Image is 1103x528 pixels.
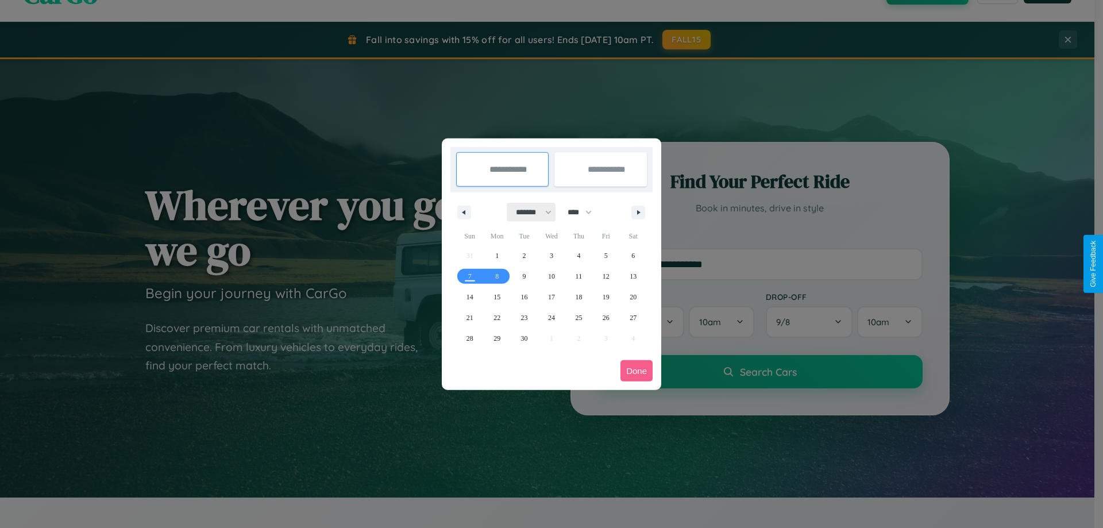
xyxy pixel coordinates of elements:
[483,328,510,349] button: 29
[521,307,528,328] span: 23
[620,360,653,381] button: Done
[493,328,500,349] span: 29
[603,307,610,328] span: 26
[511,307,538,328] button: 23
[592,287,619,307] button: 19
[575,307,582,328] span: 25
[576,266,583,287] span: 11
[565,307,592,328] button: 25
[456,227,483,245] span: Sun
[620,266,647,287] button: 13
[483,307,510,328] button: 22
[483,227,510,245] span: Mon
[592,307,619,328] button: 26
[603,287,610,307] span: 19
[538,307,565,328] button: 24
[495,266,499,287] span: 8
[483,245,510,266] button: 1
[511,266,538,287] button: 9
[495,245,499,266] span: 1
[620,287,647,307] button: 20
[456,307,483,328] button: 21
[577,245,580,266] span: 4
[538,266,565,287] button: 10
[466,307,473,328] span: 21
[483,266,510,287] button: 8
[548,266,555,287] span: 10
[511,287,538,307] button: 16
[592,227,619,245] span: Fri
[565,245,592,266] button: 4
[483,287,510,307] button: 15
[538,245,565,266] button: 3
[456,328,483,349] button: 28
[620,227,647,245] span: Sat
[630,266,637,287] span: 13
[604,245,608,266] span: 5
[1089,241,1097,287] div: Give Feedback
[523,245,526,266] span: 2
[523,266,526,287] span: 9
[548,287,555,307] span: 17
[456,266,483,287] button: 7
[630,287,637,307] span: 20
[456,287,483,307] button: 14
[548,307,555,328] span: 24
[538,227,565,245] span: Wed
[575,287,582,307] span: 18
[565,287,592,307] button: 18
[538,287,565,307] button: 17
[493,307,500,328] span: 22
[550,245,553,266] span: 3
[592,245,619,266] button: 5
[603,266,610,287] span: 12
[493,287,500,307] span: 15
[630,307,637,328] span: 27
[466,328,473,349] span: 28
[620,307,647,328] button: 27
[511,245,538,266] button: 2
[468,266,472,287] span: 7
[631,245,635,266] span: 6
[521,287,528,307] span: 16
[592,266,619,287] button: 12
[521,328,528,349] span: 30
[620,245,647,266] button: 6
[466,287,473,307] span: 14
[565,266,592,287] button: 11
[511,227,538,245] span: Tue
[565,227,592,245] span: Thu
[511,328,538,349] button: 30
